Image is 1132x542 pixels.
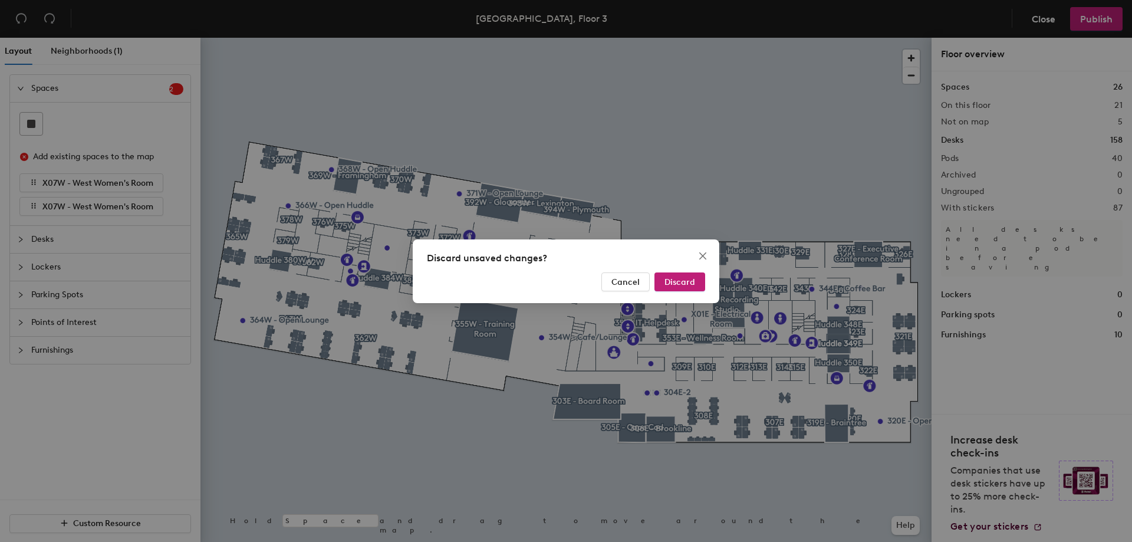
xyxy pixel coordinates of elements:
div: Discard unsaved changes? [427,251,705,265]
button: Close [693,247,712,265]
span: Discard [664,277,695,287]
span: Close [693,251,712,261]
span: Cancel [611,277,640,287]
button: Cancel [601,272,650,291]
button: Discard [654,272,705,291]
span: close [698,251,707,261]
